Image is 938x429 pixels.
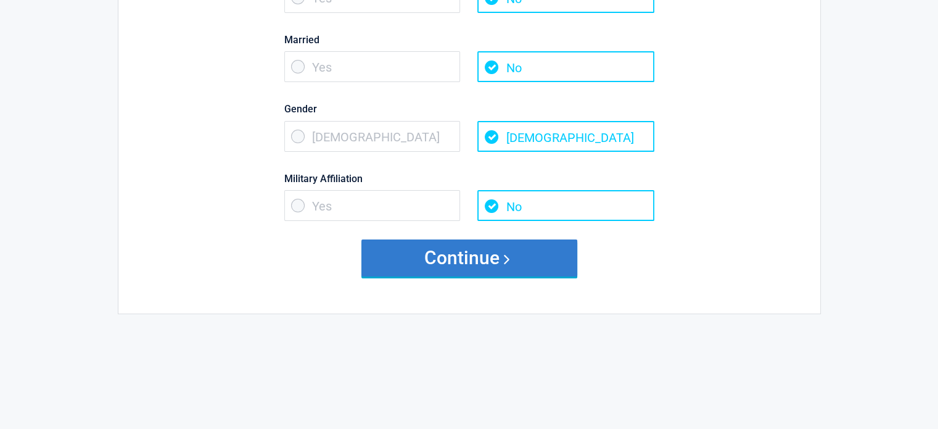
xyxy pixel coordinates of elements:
button: Continue [361,239,577,277]
label: Married [284,31,654,48]
span: [DEMOGRAPHIC_DATA] [284,121,461,152]
span: No [477,190,654,221]
label: Gender [284,101,654,117]
span: Yes [284,190,461,221]
span: No [477,51,654,82]
span: Yes [284,51,461,82]
span: [DEMOGRAPHIC_DATA] [477,121,654,152]
label: Military Affiliation [284,170,654,187]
